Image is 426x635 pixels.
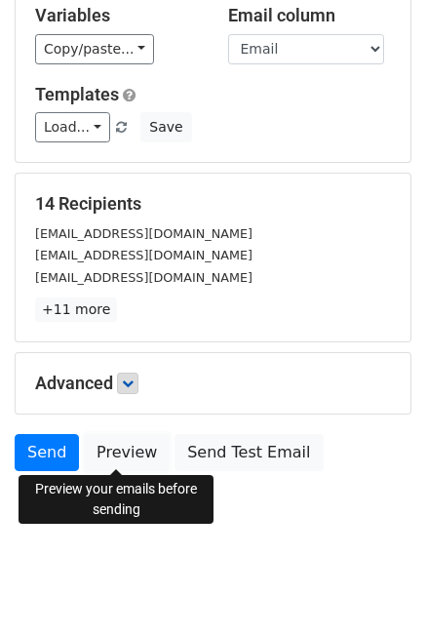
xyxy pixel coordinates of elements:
[35,248,252,262] small: [EMAIL_ADDRESS][DOMAIN_NAME]
[35,298,117,322] a: +11 more
[35,5,199,26] h5: Variables
[35,84,119,104] a: Templates
[19,475,213,524] div: Preview your emails before sending
[15,434,79,471] a: Send
[35,270,252,285] small: [EMAIL_ADDRESS][DOMAIN_NAME]
[228,5,392,26] h5: Email column
[140,112,191,142] button: Save
[35,373,391,394] h5: Advanced
[35,34,154,64] a: Copy/paste...
[35,193,391,215] h5: 14 Recipients
[35,112,110,142] a: Load...
[174,434,323,471] a: Send Test Email
[84,434,170,471] a: Preview
[329,541,426,635] iframe: Chat Widget
[35,226,252,241] small: [EMAIL_ADDRESS][DOMAIN_NAME]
